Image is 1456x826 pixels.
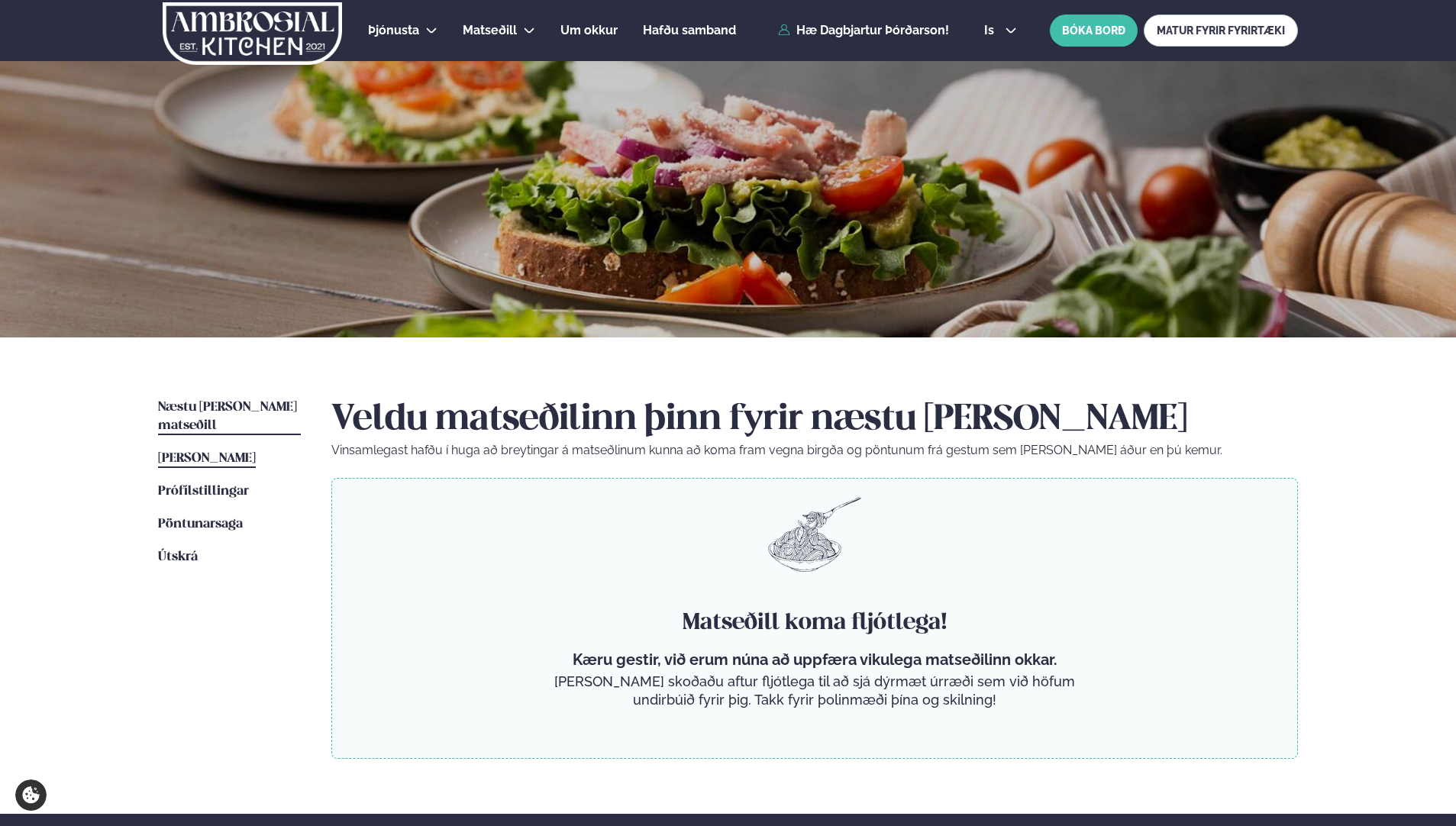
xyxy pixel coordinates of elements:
[463,21,517,40] a: Matseðill
[331,398,1298,441] h2: Veldu matseðilinn þinn fyrir næstu [PERSON_NAME]
[331,441,1298,460] p: Vinsamlegast hafðu í huga að breytingar á matseðlinum kunna að koma fram vegna birgða og pöntunum...
[15,779,47,811] a: Cookie settings
[548,673,1081,709] p: [PERSON_NAME] skoðaðu aftur fljótlega til að sjá dýrmæt úrræði sem við höfum undirbúið fyrir þig....
[463,23,517,37] span: Matseðill
[643,23,736,37] span: Hafðu samband
[158,401,297,432] span: Næstu [PERSON_NAME] matseðill
[158,398,301,435] a: Næstu [PERSON_NAME] matseðill
[560,21,618,40] a: Um okkur
[158,550,198,563] span: Útskrá
[548,608,1081,638] h4: Matseðill koma fljótlega!
[158,452,256,465] span: [PERSON_NAME]
[1144,15,1298,47] a: MATUR FYRIR FYRIRTÆKI
[1050,15,1138,47] button: BÓKA BORÐ
[158,450,256,468] a: [PERSON_NAME]
[560,23,618,37] span: Um okkur
[643,21,736,40] a: Hafðu samband
[158,518,243,531] span: Pöntunarsaga
[768,497,861,572] img: pasta
[368,23,419,37] span: Þjónusta
[158,485,249,498] span: Prófílstillingar
[158,548,198,566] a: Útskrá
[158,482,249,501] a: Prófílstillingar
[368,21,419,40] a: Þjónusta
[161,2,344,65] img: logo
[158,515,243,534] a: Pöntunarsaga
[548,650,1081,669] p: Kæru gestir, við erum núna að uppfæra vikulega matseðilinn okkar.
[972,24,1029,37] button: is
[778,24,949,37] a: Hæ Dagbjartur Þórðarson!
[984,24,999,37] span: is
